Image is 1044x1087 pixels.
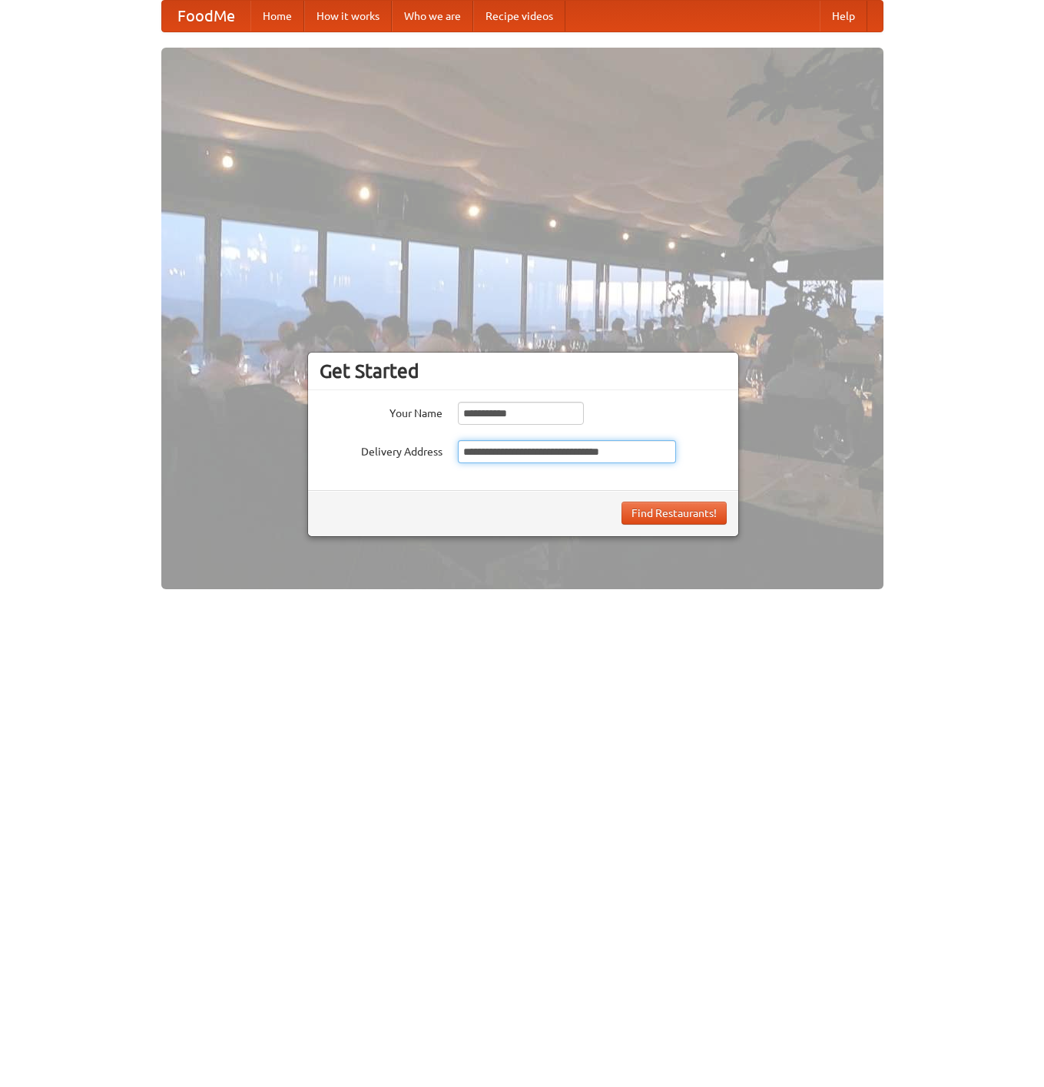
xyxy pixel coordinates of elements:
a: Who we are [392,1,473,31]
button: Find Restaurants! [621,502,727,525]
label: Delivery Address [320,440,442,459]
h3: Get Started [320,360,727,383]
a: Help [820,1,867,31]
a: How it works [304,1,392,31]
a: Recipe videos [473,1,565,31]
a: FoodMe [162,1,250,31]
a: Home [250,1,304,31]
label: Your Name [320,402,442,421]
